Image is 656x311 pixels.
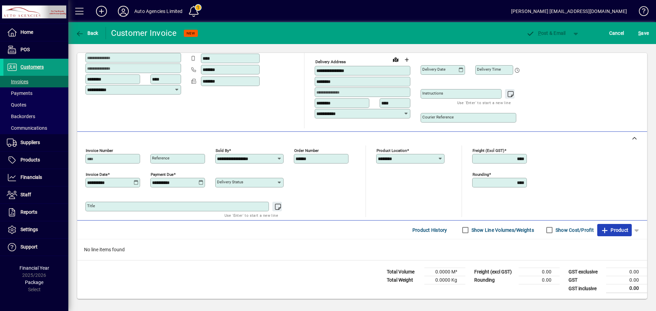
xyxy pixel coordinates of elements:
[134,6,183,17] div: Auto Agencies Limited
[74,27,100,39] button: Back
[473,172,489,177] mat-label: Rounding
[217,180,243,184] mat-label: Delivery status
[20,227,38,232] span: Settings
[68,27,106,39] app-page-header-button: Back
[152,156,169,160] mat-label: Reference
[597,224,632,236] button: Product
[224,211,278,219] mat-hint: Use 'Enter' to start a new line
[422,91,443,96] mat-label: Instructions
[7,79,28,84] span: Invoices
[20,64,44,70] span: Customers
[3,122,68,134] a: Communications
[3,239,68,256] a: Support
[20,244,38,250] span: Support
[511,6,627,17] div: [PERSON_NAME] [EMAIL_ADDRESS][DOMAIN_NAME]
[565,268,606,276] td: GST exclusive
[3,186,68,203] a: Staff
[3,134,68,151] a: Suppliers
[187,31,195,36] span: NEW
[25,280,43,285] span: Package
[606,284,647,293] td: 0.00
[471,276,519,284] td: Rounding
[637,27,651,39] button: Save
[7,102,26,108] span: Quotes
[20,174,42,180] span: Financials
[554,227,594,234] label: Show Cost/Profit
[390,54,401,65] a: View on map
[519,276,560,284] td: 0.00
[422,67,446,72] mat-label: Delivery date
[3,41,68,58] a: POS
[471,268,519,276] td: Freight (excl GST)
[473,148,504,153] mat-label: Freight (excl GST)
[606,268,647,276] td: 0.00
[377,148,407,153] mat-label: Product location
[523,27,569,39] button: Post & Email
[7,114,35,119] span: Backorders
[634,1,647,24] a: Knowledge Base
[216,148,229,153] mat-label: Sold by
[638,28,649,39] span: ave
[412,225,447,236] span: Product History
[20,47,30,52] span: POS
[86,148,113,153] mat-label: Invoice number
[424,276,465,284] td: 0.0000 Kg
[601,225,628,236] span: Product
[422,115,454,119] mat-label: Courier Reference
[3,99,68,111] a: Quotes
[20,192,31,197] span: Staff
[20,29,33,35] span: Home
[519,268,560,276] td: 0.00
[401,54,412,65] button: Choose address
[457,99,511,107] mat-hint: Use 'Enter' to start a new line
[111,28,177,39] div: Customer Invoice
[538,30,541,36] span: P
[19,265,49,271] span: Financial Year
[477,67,501,72] mat-label: Delivery time
[112,5,134,17] button: Profile
[3,87,68,99] a: Payments
[7,125,47,131] span: Communications
[3,111,68,122] a: Backorders
[607,27,626,39] button: Cancel
[3,221,68,238] a: Settings
[410,224,450,236] button: Product History
[86,172,108,177] mat-label: Invoice date
[565,276,606,284] td: GST
[20,209,37,215] span: Reports
[383,276,424,284] td: Total Weight
[638,30,641,36] span: S
[3,24,68,41] a: Home
[77,239,647,260] div: No line items found
[3,76,68,87] a: Invoices
[424,268,465,276] td: 0.0000 M³
[3,169,68,186] a: Financials
[3,204,68,221] a: Reports
[20,157,40,162] span: Products
[294,148,319,153] mat-label: Order number
[470,227,534,234] label: Show Line Volumes/Weights
[3,152,68,169] a: Products
[383,268,424,276] td: Total Volume
[609,28,624,39] span: Cancel
[91,5,112,17] button: Add
[606,276,647,284] td: 0.00
[87,203,95,208] mat-label: Title
[20,140,40,145] span: Suppliers
[76,30,98,36] span: Back
[526,30,566,36] span: ost & Email
[151,172,174,177] mat-label: Payment due
[565,284,606,293] td: GST inclusive
[7,90,32,96] span: Payments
